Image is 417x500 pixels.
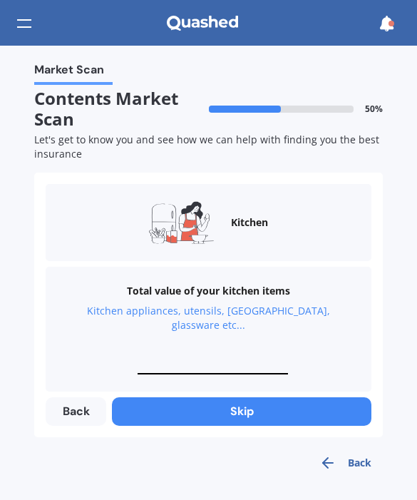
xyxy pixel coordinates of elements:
[46,397,106,426] button: Back
[308,449,383,477] button: Back
[365,104,383,114] span: 50 %
[34,63,104,82] span: Market Scan
[149,201,213,244] img: Kitchen
[112,397,371,426] button: Skip
[63,304,354,332] div: Kitchen appliances, utensils, [GEOGRAPHIC_DATA], glassware etc...
[231,215,268,230] div: Kitchen
[34,88,209,130] span: Contents Market Scan
[34,133,379,160] span: Let's get to know you and see how we can help with finding you the best insurance
[127,284,290,298] div: Total value of your kitchen items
